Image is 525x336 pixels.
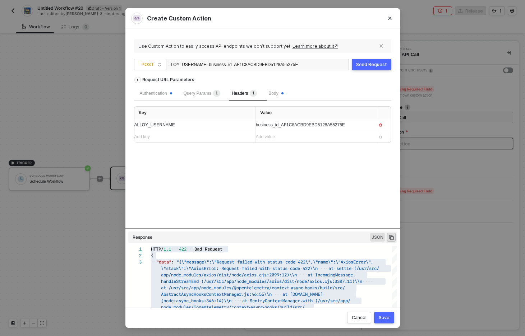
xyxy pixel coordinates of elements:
[161,265,219,272] span: \"stack\":\"AxiosError:
[290,265,300,272] span: code
[134,122,175,127] span: ALLOY_USERNAME
[307,271,312,278] span: at
[142,59,162,70] span: POST
[336,265,351,272] span: settle
[255,258,265,265] span: with
[138,43,376,49] div: Use Custom Action to easily access API endpoints we don’t support yet.
[298,258,373,265] span: 422\",\"name\":\"AxiosError\",
[259,265,270,272] span: with
[174,259,176,265] span: ·
[374,312,394,323] button: Save
[303,265,318,272] span: 422\\n
[272,265,287,272] span: status
[380,8,400,28] button: Close
[201,278,327,285] span: (/usr/src/app/node_modules/axios/dist/node/axios.c
[272,291,274,298] span: ·
[352,59,391,70] button: Send Request
[139,73,198,86] div: Request URL Parameters
[256,107,377,119] th: Value
[253,91,255,95] span: 1
[370,278,373,285] span: ·
[161,297,231,304] span: (node:async_hooks:346:14)\\n
[140,90,172,97] div: Authentication
[302,272,307,278] span: ··
[287,265,290,272] span: ·
[268,91,283,96] span: Body
[151,252,153,259] span: {
[194,246,202,252] span: Bad
[192,246,194,252] span: ·
[221,265,239,272] span: Request
[274,291,280,298] span: ··
[280,291,282,298] span: ·
[133,234,152,240] div: Response
[257,265,259,272] span: ·
[250,90,257,97] sup: 1
[388,234,395,241] span: icon-copy-paste
[379,315,390,321] div: Save
[151,246,164,252] span: HTTP/
[285,258,295,265] span: code
[131,13,394,24] div: Create Custom Action
[171,246,176,252] span: ··
[161,278,199,285] span: handleStreamEnd
[354,265,379,272] span: (/usr/src/
[327,278,362,285] span: js:3307:11)\\n
[365,278,370,285] span: ··
[128,246,142,252] div: 1
[370,233,385,242] span: JSON
[128,259,142,265] div: 3
[287,291,290,298] span: ·
[318,265,323,272] span: ··
[282,259,285,265] span: ·
[135,79,141,82] span: icon-arrow-right
[295,259,298,265] span: ·
[315,297,350,304] span: (/usr/src/app/
[204,246,222,252] span: Request
[285,304,305,311] span: ild/src/
[265,259,267,265] span: ·
[202,246,204,252] span: ·
[315,271,355,278] span: IncomingMessage.
[351,265,354,272] span: ·
[184,91,220,96] span: Query Params
[163,62,298,67] span: ?ALLOY_USERNAME=business_id_AF1C8ACBD9EBD5128A55275E
[352,315,367,321] div: Cancel
[323,291,325,298] span: ·
[216,91,218,95] span: 1
[151,259,156,265] span: ··
[241,265,257,272] span: failed
[213,90,220,97] sup: 1
[379,44,383,48] span: icon-close
[333,265,336,272] span: ·
[134,107,256,119] th: Key
[161,271,287,278] span: app/node_modules/axios/dist/node/axios.cjs:2099:12
[166,285,169,291] span: ·
[179,246,186,252] span: 422
[313,298,315,304] span: ·
[161,284,166,291] span: at
[300,265,303,272] span: ·
[156,258,171,265] span: "data"
[293,43,338,49] a: Learn more about it↗
[171,258,174,265] span: :
[161,291,272,298] span: AbstractAsyncHooksContextManager.js:46:55\\n
[236,298,242,304] span: ··
[169,284,293,291] span: /usr/src/app/node_modules/@opentelemetry/context-a
[282,291,287,298] span: at
[247,298,249,304] span: ·
[252,259,254,265] span: ·
[312,272,315,278] span: ·
[234,259,237,265] span: ·
[293,284,345,291] span: sync-hooks/build/src/
[250,297,313,304] span: SentryContextManager.with
[267,258,282,265] span: status
[186,246,192,252] span: ··
[356,62,387,67] div: Send Request
[128,252,142,259] div: 2
[270,265,272,272] span: ·
[164,246,171,252] span: 1.1
[287,271,297,278] span: )\\n
[231,298,237,304] span: ··
[133,15,141,22] img: integration-icon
